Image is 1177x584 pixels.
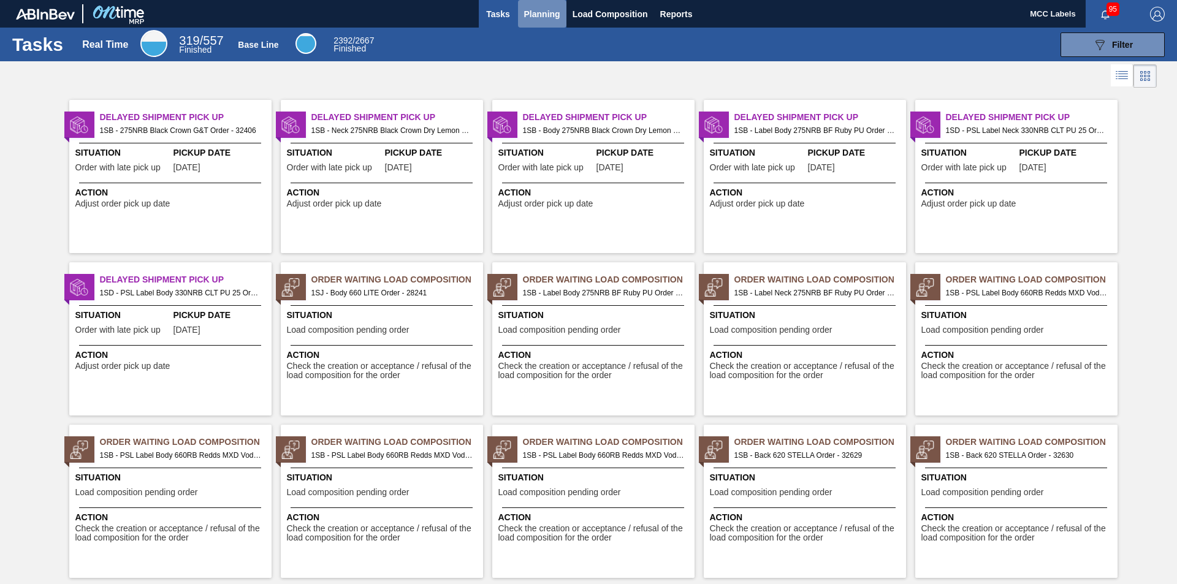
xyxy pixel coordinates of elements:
[498,199,593,208] span: Adjust order pick up date
[916,278,934,297] img: status
[179,45,211,55] span: Finished
[710,349,903,362] span: Action
[523,124,685,137] span: 1SB - Body 275NRB Black Crown Dry Lemon Order - 32411
[921,524,1114,543] span: Check the creation or acceptance / refusal of the load composition for the order
[100,124,262,137] span: 1SB - 275NRB Black Crown G&T Order - 32406
[311,286,473,300] span: 1SJ - Body 660 LITE Order - 28241
[710,471,903,484] span: Situation
[385,163,412,172] span: 10/03/2025
[498,511,691,524] span: Action
[921,186,1114,199] span: Action
[704,116,723,134] img: status
[1061,32,1165,57] button: Filter
[493,278,511,297] img: status
[70,441,88,459] img: status
[179,36,223,54] div: Real Time
[710,163,795,172] span: Order with late pick up
[75,488,198,497] span: Load composition pending order
[82,39,128,50] div: Real Time
[75,349,269,362] span: Action
[385,146,480,159] span: Pickup Date
[734,286,896,300] span: 1SB - Label Neck 275NRB BF Ruby PU Order - 32265
[75,362,170,371] span: Adjust order pick up date
[173,163,200,172] span: 10/02/2025
[333,36,352,45] span: 2392
[281,116,300,134] img: status
[140,30,167,57] div: Real Time
[311,124,473,137] span: 1SB - Neck 275NRB Black Crown Dry Lemon Order - 32412
[485,7,512,21] span: Tasks
[921,471,1114,484] span: Situation
[12,37,66,51] h1: Tasks
[710,524,903,543] span: Check the creation or acceptance / refusal of the load composition for the order
[704,278,723,297] img: status
[921,309,1114,322] span: Situation
[100,286,262,300] span: 1SD - PSL Label Body 330NRB CLT PU 25 Order - 31013
[179,34,199,47] span: 319
[921,349,1114,362] span: Action
[333,37,374,53] div: Base Line
[710,325,832,335] span: Load composition pending order
[660,7,693,21] span: Reports
[1086,6,1125,23] button: Notifications
[100,436,272,449] span: Order Waiting Load Composition
[287,349,480,362] span: Action
[523,436,695,449] span: Order Waiting Load Composition
[946,449,1108,462] span: 1SB - Back 620 STELLA Order - 32630
[311,449,473,462] span: 1SB - PSL Label Body 660RB Redds MXD Vodk&Pine Order - 32615
[704,441,723,459] img: status
[523,273,695,286] span: Order Waiting Load Composition
[75,471,269,484] span: Situation
[173,146,269,159] span: Pickup Date
[946,286,1108,300] span: 1SB - PSL Label Body 660RB Redds MXD Vodk&Pine Order - 32613
[281,441,300,459] img: status
[311,273,483,286] span: Order Waiting Load Composition
[498,325,621,335] span: Load composition pending order
[333,36,374,45] span: / 2667
[946,111,1118,124] span: Delayed Shipment Pick Up
[100,111,272,124] span: Delayed Shipment Pick Up
[1111,64,1133,88] div: List Vision
[916,441,934,459] img: status
[808,163,835,172] span: 09/23/2025
[498,349,691,362] span: Action
[498,309,691,322] span: Situation
[1107,2,1119,16] span: 95
[710,309,903,322] span: Situation
[75,524,269,543] span: Check the creation or acceptance / refusal of the load composition for the order
[287,524,480,543] span: Check the creation or acceptance / refusal of the load composition for the order
[333,44,366,53] span: Finished
[498,163,584,172] span: Order with late pick up
[523,111,695,124] span: Delayed Shipment Pick Up
[75,511,269,524] span: Action
[493,116,511,134] img: status
[311,436,483,449] span: Order Waiting Load Composition
[498,146,593,159] span: Situation
[287,199,382,208] span: Adjust order pick up date
[311,111,483,124] span: Delayed Shipment Pick Up
[916,116,934,134] img: status
[75,325,161,335] span: Order with late pick up
[287,362,480,381] span: Check the creation or acceptance / refusal of the load composition for the order
[75,186,269,199] span: Action
[287,488,409,497] span: Load composition pending order
[100,273,272,286] span: Delayed Shipment Pick Up
[1019,146,1114,159] span: Pickup Date
[808,146,903,159] span: Pickup Date
[710,488,832,497] span: Load composition pending order
[70,278,88,297] img: status
[493,441,511,459] img: status
[295,33,316,54] div: Base Line
[75,199,170,208] span: Adjust order pick up date
[946,273,1118,286] span: Order Waiting Load Composition
[734,111,906,124] span: Delayed Shipment Pick Up
[710,199,805,208] span: Adjust order pick up date
[734,124,896,137] span: 1SB - Label Body 275NRB BF Ruby PU Order - 32029
[173,325,200,335] span: 08/22/2025
[921,325,1044,335] span: Load composition pending order
[734,273,906,286] span: Order Waiting Load Composition
[498,186,691,199] span: Action
[287,471,480,484] span: Situation
[596,146,691,159] span: Pickup Date
[921,511,1114,524] span: Action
